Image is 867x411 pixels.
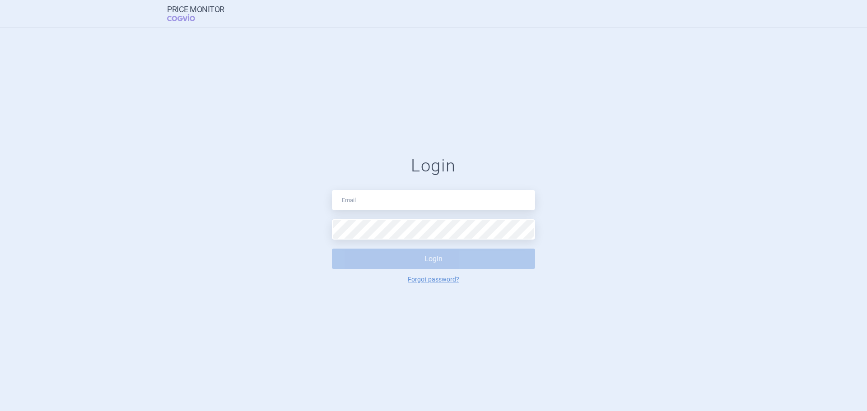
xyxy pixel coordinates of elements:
a: Price MonitorCOGVIO [167,5,224,22]
strong: Price Monitor [167,5,224,14]
button: Login [332,249,535,269]
span: COGVIO [167,14,208,21]
input: Email [332,190,535,210]
a: Forgot password? [408,276,459,282]
h1: Login [332,156,535,176]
